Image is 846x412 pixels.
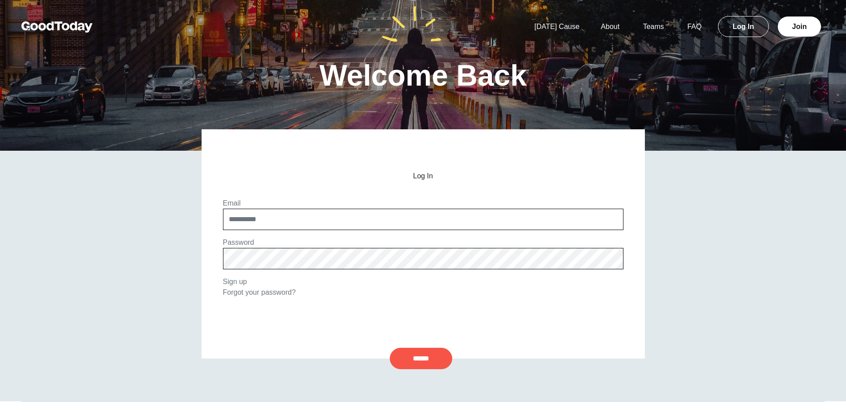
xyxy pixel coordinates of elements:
a: FAQ [677,23,712,30]
a: [DATE] Cause [524,23,590,30]
a: About [590,23,630,30]
h2: Log In [223,172,623,180]
label: Email [223,199,241,207]
a: Sign up [223,278,247,285]
h1: Welcome Back [319,61,527,90]
img: GoodToday [21,21,93,33]
a: Forgot your password? [223,288,296,296]
label: Password [223,239,254,246]
a: Teams [632,23,675,30]
a: Join [778,16,821,37]
a: Log In [718,16,769,37]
